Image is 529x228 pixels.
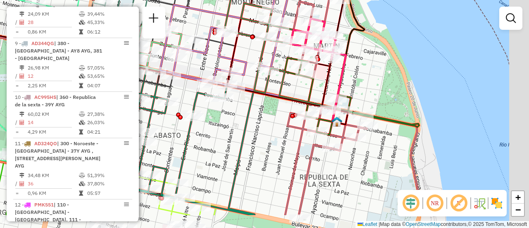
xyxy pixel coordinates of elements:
[379,221,380,227] span: |
[79,173,85,178] i: % de utilização do peso
[87,82,129,90] td: 04:07
[124,94,129,99] em: Opções
[87,64,129,72] td: 57,05%
[512,204,524,216] a: Zoom out
[15,180,19,188] td: /
[34,94,56,100] span: AC995HS
[19,181,24,186] i: Total de Atividades
[15,18,19,26] td: /
[19,173,24,178] i: Distância Total
[15,28,19,36] td: =
[27,128,79,136] td: 4,29 KM
[87,18,129,26] td: 45,33%
[79,29,83,34] i: Tempo total em rota
[15,94,96,108] span: 10 -
[19,120,24,125] i: Total de Atividades
[27,110,79,118] td: 60,02 KM
[31,40,54,46] span: AD344QG
[19,65,24,70] i: Distância Total
[512,191,524,204] a: Zoom in
[15,94,96,108] span: | 360 - Republica de la sexta - 39Y AYG
[87,180,129,188] td: 37,80%
[34,202,54,208] span: PMK551
[355,221,529,228] div: Map data © contributors,© 2025 TomTom, Microsoft
[79,12,85,17] i: % de utilização do peso
[15,128,19,136] td: =
[124,141,129,146] em: Opções
[449,193,469,213] span: Exibir rótulo
[19,12,24,17] i: Distância Total
[15,72,19,80] td: /
[503,10,519,26] a: Exibir filtros
[27,72,79,80] td: 12
[401,193,421,213] span: Ocultar deslocamento
[124,41,129,46] em: Opções
[87,128,129,136] td: 04:21
[406,221,441,227] a: OpenStreetMap
[79,20,85,25] i: % de utilização da cubagem
[87,171,129,180] td: 51,39%
[15,140,100,169] span: 11 -
[27,180,79,188] td: 36
[473,197,486,210] img: Fluxo de ruas
[27,28,79,36] td: 0,86 KM
[87,10,129,18] td: 39,44%
[27,64,79,72] td: 26,98 KM
[15,118,19,127] td: /
[79,65,85,70] i: % de utilização do peso
[515,192,521,202] span: +
[425,193,445,213] span: Ocultar NR
[124,202,129,207] em: Opções
[27,171,79,180] td: 34,48 KM
[27,18,79,26] td: 28
[19,112,24,117] i: Distância Total
[79,112,85,117] i: % de utilização do peso
[79,181,85,186] i: % de utilização da cubagem
[34,140,57,146] span: AD324QO
[87,110,129,118] td: 27,38%
[27,189,79,197] td: 0,96 KM
[19,74,24,79] i: Total de Atividades
[357,221,377,227] a: Leaflet
[87,28,129,36] td: 06:12
[27,10,79,18] td: 24,09 KM
[79,120,85,125] i: % de utilização da cubagem
[19,20,24,25] i: Total de Atividades
[27,118,79,127] td: 14
[331,116,342,127] img: UDC - Rosario 1
[515,204,521,215] span: −
[87,118,129,127] td: 26,03%
[87,72,129,80] td: 53,65%
[79,74,85,79] i: % de utilização da cubagem
[79,83,83,88] i: Tempo total em rota
[87,189,129,197] td: 05:57
[15,40,102,61] span: 9 -
[15,189,19,197] td: =
[15,40,102,61] span: | 380 - [GEOGRAPHIC_DATA] - AY8 AYG, 381 - [GEOGRAPHIC_DATA]
[490,197,503,210] img: Exibir/Ocultar setores
[79,191,83,196] i: Tempo total em rota
[27,82,79,90] td: 2,25 KM
[15,82,19,90] td: =
[15,140,100,169] span: | 300 - Noroeste - [GEOGRAPHIC_DATA] - 37Y AYG , [STREET_ADDRESS][PERSON_NAME] AYG
[145,10,162,29] a: Nova sessão e pesquisa
[79,130,83,134] i: Tempo total em rota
